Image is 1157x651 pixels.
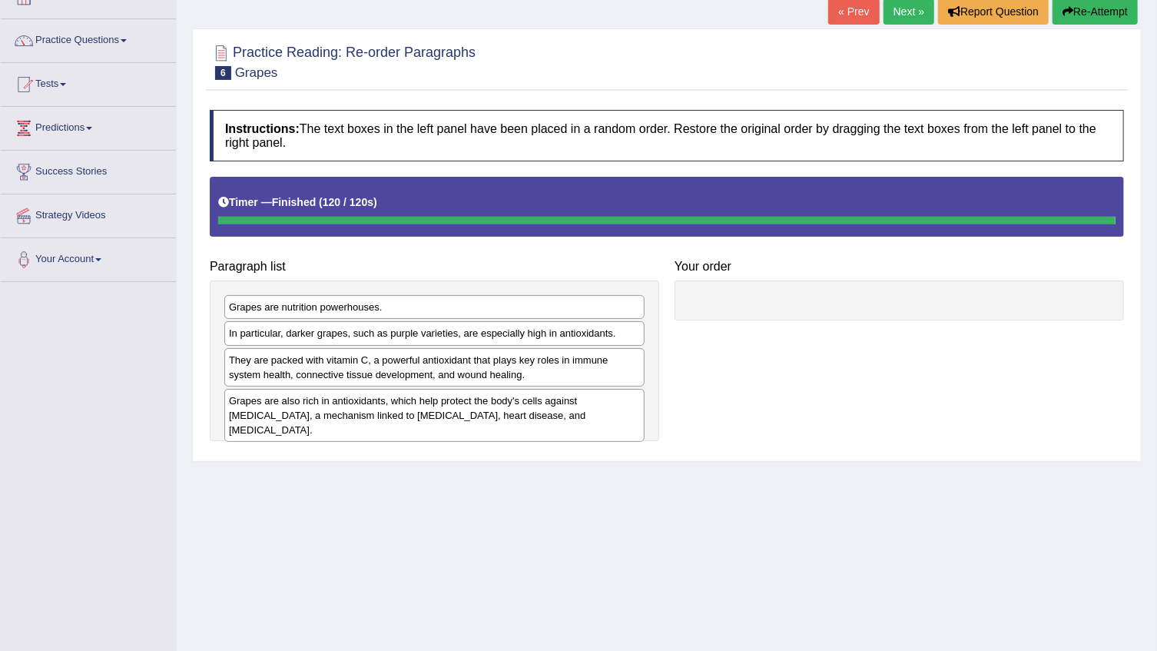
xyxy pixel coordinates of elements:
[675,260,1124,274] h4: Your order
[224,321,645,345] div: In particular, darker grapes, such as purple varieties, are especially high in antioxidants.
[1,194,176,233] a: Strategy Videos
[1,238,176,277] a: Your Account
[224,389,645,442] div: Grapes are also rich in antioxidants, which help protect the body's cells against [MEDICAL_DATA],...
[1,19,176,58] a: Practice Questions
[323,196,373,208] b: 120 / 120s
[373,196,377,208] b: )
[272,196,317,208] b: Finished
[210,260,659,274] h4: Paragraph list
[1,151,176,189] a: Success Stories
[1,107,176,145] a: Predictions
[210,110,1124,161] h4: The text boxes in the left panel have been placed in a random order. Restore the original order b...
[1,63,176,101] a: Tests
[225,122,300,135] b: Instructions:
[215,66,231,80] span: 6
[224,295,645,319] div: Grapes are nutrition powerhouses.
[319,196,323,208] b: (
[224,348,645,387] div: They are packed with vitamin C, a powerful antioxidant that plays key roles in immune system heal...
[235,65,278,80] small: Grapes
[210,42,476,80] h2: Practice Reading: Re-order Paragraphs
[218,197,377,208] h5: Timer —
